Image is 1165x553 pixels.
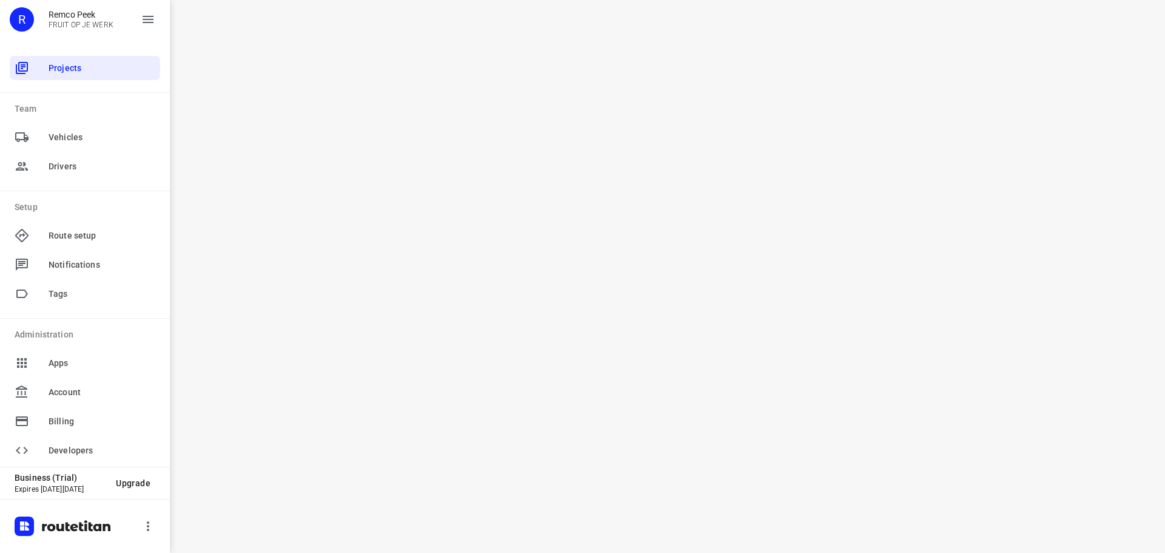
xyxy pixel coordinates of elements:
div: Route setup [10,223,160,248]
span: Route setup [49,229,155,242]
div: Drivers [10,154,160,178]
p: Setup [15,201,160,214]
p: Business (Trial) [15,473,106,483]
span: Vehicles [49,131,155,144]
span: Notifications [49,259,155,271]
div: Account [10,380,160,404]
p: Administration [15,328,160,341]
div: Vehicles [10,125,160,149]
span: Developers [49,444,155,457]
p: Remco Peek [49,10,113,19]
span: Drivers [49,160,155,173]
div: Billing [10,409,160,433]
p: Team [15,103,160,115]
span: Upgrade [116,478,150,488]
span: Apps [49,357,155,370]
div: Tags [10,282,160,306]
div: Apps [10,351,160,375]
div: Notifications [10,253,160,277]
div: Projects [10,56,160,80]
p: Expires [DATE][DATE] [15,485,106,494]
span: Account [49,386,155,399]
span: Projects [49,62,155,75]
span: Billing [49,415,155,428]
div: R [10,7,34,32]
span: Tags [49,288,155,300]
button: Upgrade [106,472,160,494]
div: Developers [10,438,160,463]
p: FRUIT OP JE WERK [49,21,113,29]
